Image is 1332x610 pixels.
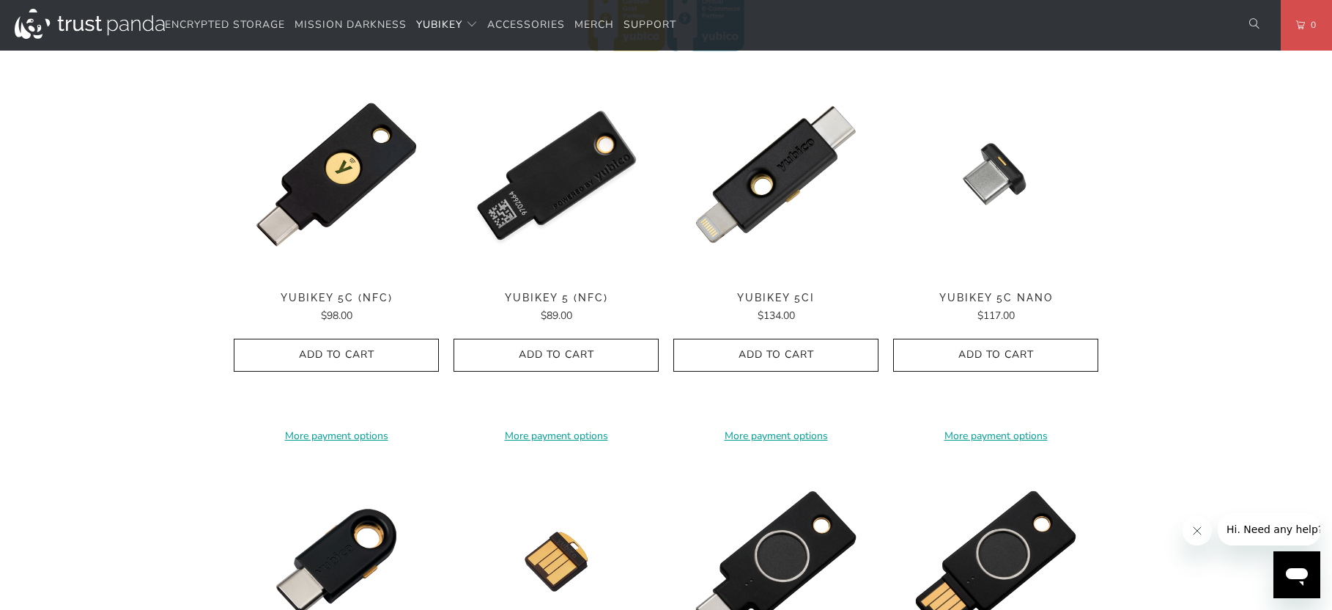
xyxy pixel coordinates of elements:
iframe: Button to launch messaging window [1273,551,1320,598]
span: Accessories [487,18,565,32]
a: YubiKey 5C Nano $117.00 [893,292,1098,324]
a: More payment options [234,428,439,444]
a: More payment options [454,428,659,444]
span: YubiKey 5C (NFC) [234,292,439,304]
span: Support [624,18,676,32]
span: Add to Cart [689,349,863,361]
a: YubiKey 5C Nano - Trust Panda YubiKey 5C Nano - Trust Panda [893,72,1098,277]
a: Merch [574,8,614,43]
a: YubiKey 5Ci - Trust Panda YubiKey 5Ci - Trust Panda [673,72,878,277]
a: Support [624,8,676,43]
span: $98.00 [321,309,352,323]
iframe: Message from company [1218,513,1320,545]
span: YubiKey [416,18,462,32]
button: Add to Cart [673,339,878,372]
span: YubiKey 5Ci [673,292,878,304]
a: YubiKey 5 (NFC) $89.00 [454,292,659,324]
span: Mission Darkness [295,18,407,32]
img: YubiKey 5C Nano - Trust Panda [893,72,1098,277]
a: Accessories [487,8,565,43]
img: YubiKey 5C (NFC) - Trust Panda [234,72,439,277]
span: $89.00 [541,309,572,323]
span: Add to Cart [469,349,643,361]
a: Mission Darkness [295,8,407,43]
img: YubiKey 5Ci - Trust Panda [673,72,878,277]
button: Add to Cart [234,339,439,372]
span: Merch [574,18,614,32]
span: $134.00 [758,309,795,323]
iframe: Close message [1183,516,1212,545]
button: Add to Cart [893,339,1098,372]
a: YubiKey 5Ci $134.00 [673,292,878,324]
img: Trust Panda Australia [15,9,165,39]
span: YubiKey 5 (NFC) [454,292,659,304]
nav: Translation missing: en.navigation.header.main_nav [165,8,676,43]
span: Add to Cart [909,349,1083,361]
button: Add to Cart [454,339,659,372]
a: More payment options [893,428,1098,444]
span: YubiKey 5C Nano [893,292,1098,304]
a: YubiKey 5C (NFC) - Trust Panda YubiKey 5C (NFC) - Trust Panda [234,72,439,277]
span: Encrypted Storage [165,18,285,32]
a: YubiKey 5C (NFC) $98.00 [234,292,439,324]
span: 0 [1305,17,1317,33]
img: YubiKey 5 (NFC) - Trust Panda [454,72,659,277]
a: Encrypted Storage [165,8,285,43]
span: Add to Cart [249,349,423,361]
summary: YubiKey [416,8,478,43]
span: $117.00 [977,309,1015,323]
a: More payment options [673,428,878,444]
a: YubiKey 5 (NFC) - Trust Panda YubiKey 5 (NFC) - Trust Panda [454,72,659,277]
span: Hi. Need any help? [9,10,106,22]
